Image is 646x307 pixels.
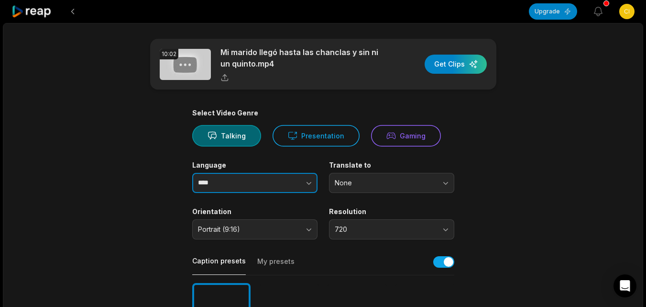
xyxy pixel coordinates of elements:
button: My presets [257,257,295,275]
label: Translate to [329,161,454,170]
span: None [335,179,435,187]
label: Resolution [329,207,454,216]
button: Talking [192,125,261,147]
button: 720 [329,219,454,239]
label: Language [192,161,318,170]
div: 10:02 [160,49,178,59]
button: Get Clips [425,55,487,74]
label: Orientation [192,207,318,216]
button: Presentation [273,125,360,147]
p: Mi marido llegó hasta las chanclas y sin ni un quinto.mp4 [220,46,385,69]
span: 720 [335,225,435,234]
button: Caption presets [192,256,246,275]
div: Select Video Genre [192,109,454,117]
span: Portrait (9:16) [198,225,298,234]
button: Gaming [371,125,441,147]
button: Portrait (9:16) [192,219,318,239]
div: Open Intercom Messenger [613,274,636,297]
button: Upgrade [529,3,577,20]
button: None [329,173,454,193]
